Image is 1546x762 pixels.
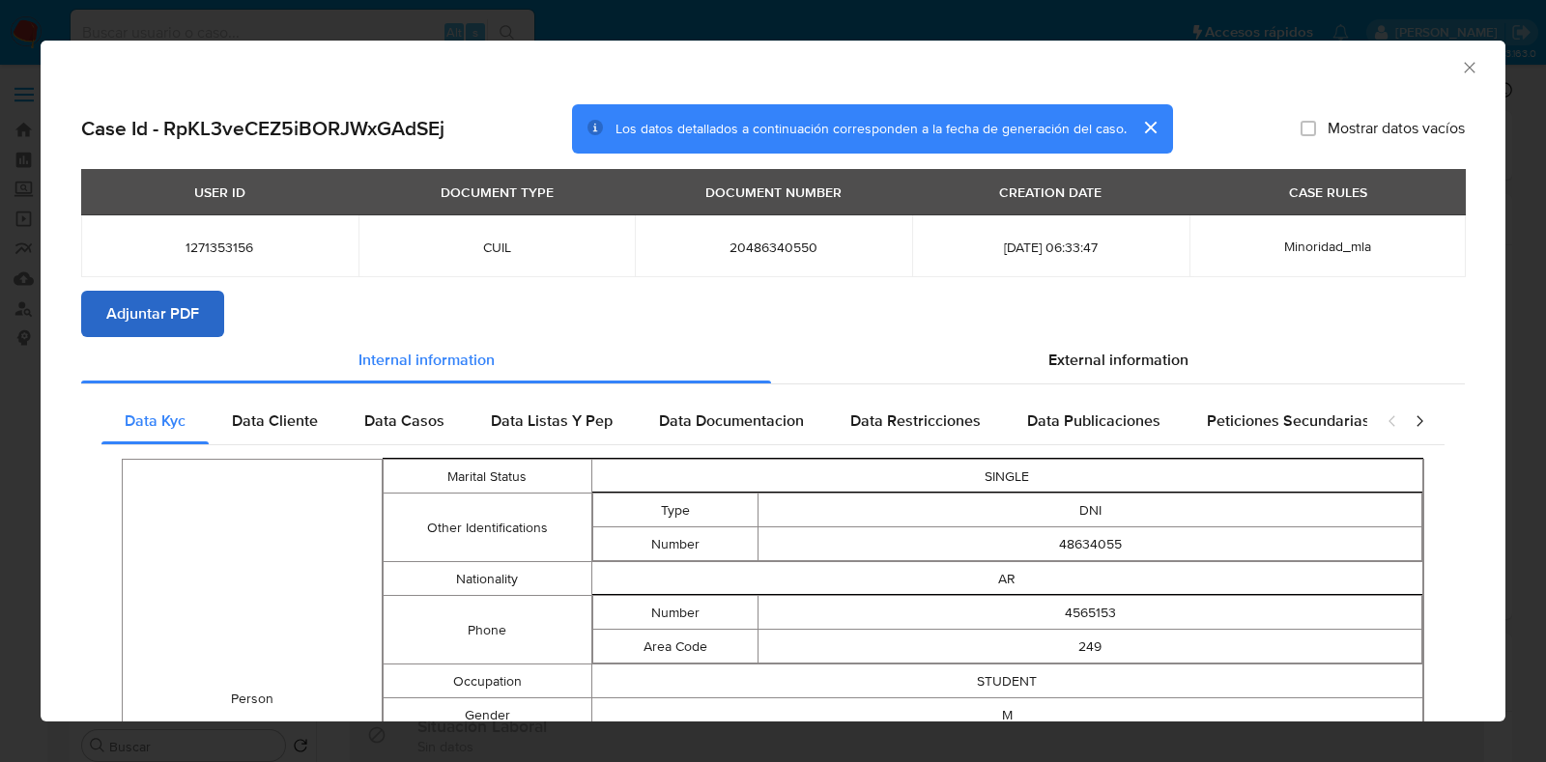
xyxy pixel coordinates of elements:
td: 4565153 [759,596,1422,630]
td: Area Code [592,630,759,663]
button: Cerrar ventana [1460,58,1477,75]
span: Data Kyc [125,409,186,432]
h2: Case Id - RpKL3veCEZ5iBORJWxGAdSEj [81,116,444,141]
button: Adjuntar PDF [81,291,224,337]
span: Adjuntar PDF [106,293,199,335]
td: M [591,698,1423,732]
td: Nationality [384,562,591,596]
div: closure-recommendation-modal [41,41,1505,721]
span: Data Cliente [232,409,318,432]
td: STUDENT [591,664,1423,698]
div: DOCUMENT TYPE [429,176,565,209]
input: Mostrar datos vacíos [1301,121,1316,136]
td: 48634055 [759,527,1422,561]
td: AR [591,562,1423,596]
div: CREATION DATE [988,176,1113,209]
td: 249 [759,630,1422,663]
td: SINGLE [591,460,1423,494]
td: Marital Status [384,460,591,494]
span: Los datos detallados a continuación corresponden a la fecha de generación del caso. [616,119,1127,138]
span: Data Publicaciones [1027,409,1160,432]
span: Peticiones Secundarias [1207,409,1370,432]
span: External information [1048,349,1188,371]
div: Detailed internal info [101,398,1367,444]
div: CASE RULES [1277,176,1379,209]
td: Number [592,527,759,561]
span: [DATE] 06:33:47 [935,239,1166,256]
span: CUIL [382,239,613,256]
td: Phone [384,596,591,664]
span: Mostrar datos vacíos [1328,119,1465,138]
span: Data Documentacion [659,409,804,432]
td: Occupation [384,664,591,698]
td: Number [592,596,759,630]
div: DOCUMENT NUMBER [694,176,853,209]
td: Other Identifications [384,494,591,562]
span: Data Casos [364,409,444,432]
td: Type [592,494,759,527]
span: Data Restricciones [850,409,981,432]
div: Detailed info [81,337,1465,383]
span: 1271353156 [104,239,335,256]
button: cerrar [1127,104,1173,151]
td: Gender [384,698,591,732]
span: Minoridad_mla [1284,237,1371,256]
td: DNI [759,494,1422,527]
div: USER ID [183,176,257,209]
span: Data Listas Y Pep [491,409,613,432]
span: 20486340550 [658,239,889,256]
span: Internal information [358,349,495,371]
